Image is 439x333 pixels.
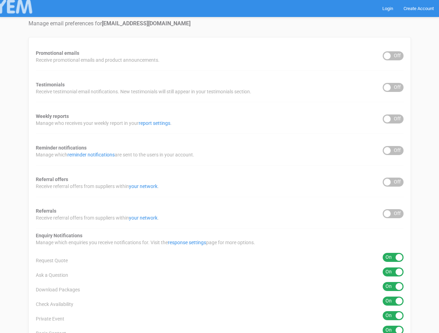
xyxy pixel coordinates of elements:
[36,286,80,293] span: Download Packages
[36,208,56,214] strong: Referrals
[36,214,159,221] span: Receive referral offers from suppliers within .
[36,120,172,127] span: Manage who receives your weekly report in your .
[29,20,411,27] h4: Manage email preferences for
[36,57,160,63] span: Receive promotional emails and product announcements.
[36,88,251,95] span: Receive testimonial email notifications. New testimonials will still appear in your testimonials ...
[168,240,206,245] a: response settings
[36,177,68,182] strong: Referral offers
[36,50,79,56] strong: Promotional emails
[36,183,159,190] span: Receive referral offers from suppliers within .
[36,239,255,246] span: Manage which enquiries you receive notifications for. Visit the page for more options.
[36,145,87,151] strong: Reminder notifications
[102,20,190,27] strong: [EMAIL_ADDRESS][DOMAIN_NAME]
[36,151,194,158] span: Manage which are sent to the users in your account.
[129,183,157,189] a: your network
[139,120,170,126] a: report settings
[36,113,69,119] strong: Weekly reports
[36,315,64,322] span: Private Event
[36,301,73,308] span: Check Availability
[67,152,115,157] a: reminder notifications
[36,82,65,87] strong: Testimonials
[36,272,68,279] span: Ask a Question
[129,215,157,221] a: your network
[36,233,82,238] strong: Enquiry Notifications
[36,257,68,264] span: Request Quote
